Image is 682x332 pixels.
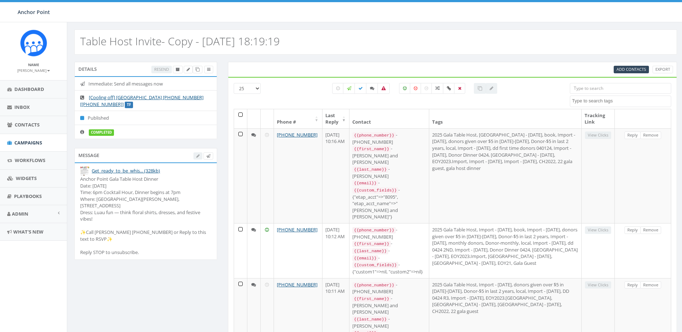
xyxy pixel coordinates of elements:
[429,109,582,128] th: Tags
[572,98,671,104] textarea: Search
[352,227,395,234] code: {{phone_number}}
[640,132,661,139] a: Remove
[352,315,426,329] div: - [PERSON_NAME]
[352,186,426,220] div: - {"etap_acct"=>"8095", "etap_acct_name"=>"[PERSON_NAME] and [PERSON_NAME]"}
[196,66,200,72] span: Clone Campaign
[343,83,355,94] label: Sending
[653,66,673,73] a: Export
[352,295,426,315] div: - [PERSON_NAME] and [PERSON_NAME]
[75,111,217,125] li: Published
[454,83,465,94] label: Removed
[16,175,37,181] span: Widgets
[352,261,426,275] div: - {"custom1"=>nil, "custom2"=>nil}
[18,9,50,15] span: Anchor Point
[352,316,388,323] code: {{last_name}}
[352,180,378,186] code: {{email}}
[366,83,378,94] label: Replied
[429,223,582,278] td: 2025 Gala Table Host, Import - [DATE], book, Import - [DATE], donors given over $5 in [DATE]-[DAT...
[187,66,190,72] span: Edit Campaign Title
[352,166,426,179] div: - [PERSON_NAME]
[14,104,30,110] span: Inbox
[352,248,388,254] code: {{last_name}}
[352,282,395,289] code: {{phone_number}}
[399,83,411,94] label: Positive
[352,226,426,240] div: - [PHONE_NUMBER]
[624,226,641,234] a: Reply
[354,83,367,94] label: Delivered
[74,148,217,162] div: Message
[14,139,42,146] span: Campaigns
[352,146,390,152] code: {{first_name}}
[377,83,390,94] label: Bounced
[349,109,429,128] th: Contact
[14,86,44,92] span: Dashboard
[277,281,317,288] a: [PHONE_NUMBER]
[14,193,42,199] span: Playbooks
[13,229,44,235] span: What's New
[17,67,50,73] a: [PERSON_NAME]
[624,281,641,289] a: Reply
[352,145,426,166] div: - [PERSON_NAME] and [PERSON_NAME]
[352,254,426,262] div: -
[429,128,582,223] td: 2025 Gala Table Host, [GEOGRAPHIC_DATA] - [DATE], book, Import - [DATE], donors given over $5 in ...
[74,62,217,76] div: Details
[80,35,280,47] h2: Table Host Invite- Copy - [DATE] 18:19:19
[352,255,378,262] code: {{email}}
[352,247,426,254] div: -
[17,68,50,73] small: [PERSON_NAME]
[352,166,388,173] code: {{last_name}}
[75,77,217,91] li: Immediate: Send all messages now
[206,153,210,158] span: Send Test Message
[322,128,350,223] td: [DATE] 10:16 AM
[640,281,661,289] a: Remove
[277,226,317,233] a: [PHONE_NUMBER]
[617,66,646,72] span: Add Contacts
[80,82,88,86] i: Immediate: Send all messages now
[352,179,426,186] div: -
[570,83,671,94] input: Type to search
[15,121,40,128] span: Contacts
[322,223,350,278] td: [DATE] 10:12 AM
[207,66,210,72] span: View Campaign Delivery Statistics
[443,83,455,94] label: Link Clicked
[28,62,39,67] small: Name
[352,132,395,139] code: {{phone_number}}
[125,102,133,108] label: TF
[352,262,398,268] code: {{custom_fields}}
[80,116,88,120] i: Published
[352,281,426,295] div: - [PHONE_NUMBER]
[322,109,350,128] th: Last Reply: activate to sort column ascending
[274,109,322,128] th: Phone #: activate to sort column ascending
[352,241,390,247] code: {{first_name}}
[92,167,160,174] a: Get_ready_to_be_whis... (328kb)
[80,94,203,107] a: [Cooling off] [GEOGRAPHIC_DATA] [PHONE_NUMBER] [[PHONE_NUMBER]]
[89,129,114,136] label: completed
[12,211,28,217] span: Admin
[80,176,211,256] div: Anchor Point Gala Table Host Dinner Date: [DATE] Time: 6pm Cocktail Hour, Dinner begins at 7pm Wh...
[617,66,646,72] span: CSV files only
[20,29,47,56] img: Rally_platform_Icon_1.png
[410,83,421,94] label: Negative
[332,83,344,94] label: Pending
[614,66,649,73] a: Add Contacts
[15,157,45,163] span: Workflows
[582,109,615,128] th: Tracking Link
[421,83,432,94] label: Neutral
[176,66,180,72] span: Archive Campaign
[352,132,426,145] div: - [PHONE_NUMBER]
[640,226,661,234] a: Remove
[352,240,426,247] div: -
[431,83,444,94] label: Mixed
[277,132,317,138] a: [PHONE_NUMBER]
[624,132,641,139] a: Reply
[352,296,390,302] code: {{first_name}}
[352,187,398,194] code: {{custom_fields}}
